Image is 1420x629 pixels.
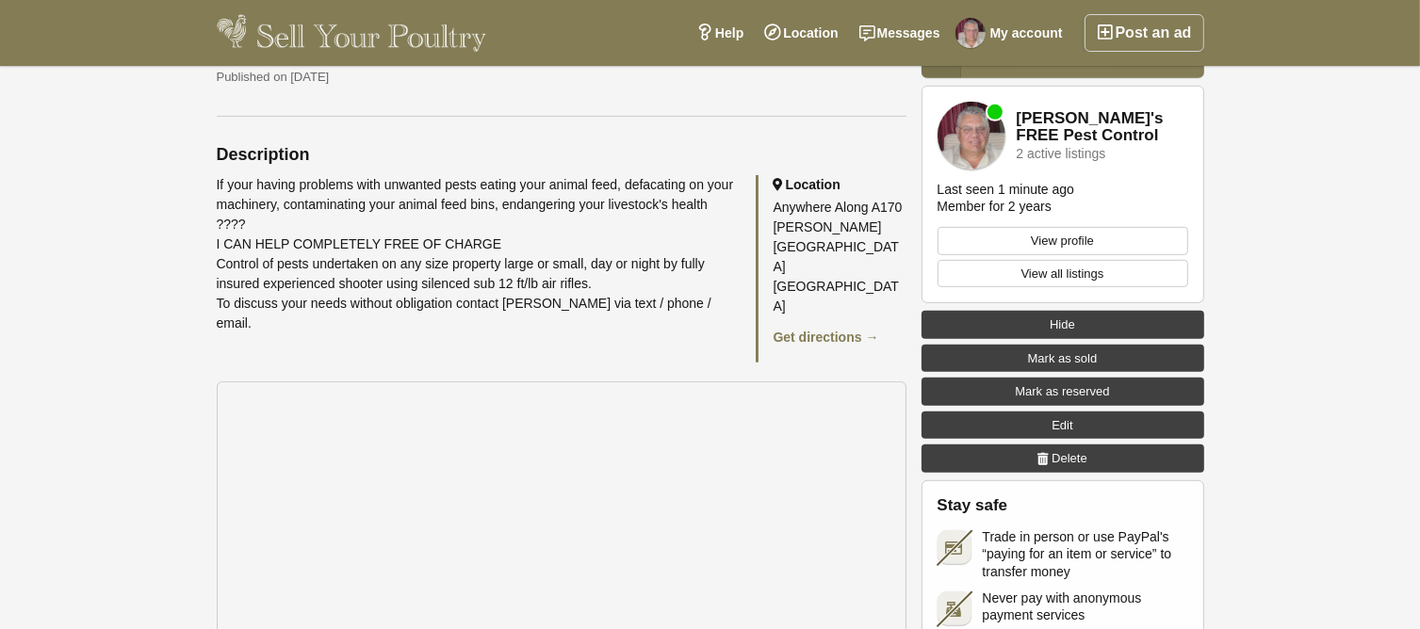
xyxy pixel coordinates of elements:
[938,228,1188,256] a: View profile
[922,379,1204,407] a: Mark as reserved
[922,312,1204,340] a: Hide
[1052,416,1072,435] span: Edit
[1017,110,1188,145] a: [PERSON_NAME]'s FREE Pest Control
[217,145,906,164] h2: Description
[754,14,848,52] a: Location
[774,330,879,345] a: Get directions →
[951,14,1073,52] a: My account
[938,496,1188,515] h2: Stay safe
[1017,147,1106,161] div: 2 active listings
[922,445,1204,474] a: Delete
[987,105,1003,120] div: Member is online
[938,260,1188,288] a: View all listings
[774,198,906,316] div: Anywhere Along A170 [PERSON_NAME] [GEOGRAPHIC_DATA] [GEOGRAPHIC_DATA]
[217,14,487,52] img: Sell Your Poultry
[774,175,906,194] h2: Location
[938,102,1005,169] img: Alan's FREE Pest Control
[922,345,1204,373] a: Mark as sold
[1052,450,1087,469] span: Delete
[217,68,906,87] p: Published on [DATE]
[983,589,1188,623] span: Never pay with anonymous payment services
[686,14,754,52] a: Help
[1085,14,1204,52] a: Post an ad
[922,411,1204,440] a: Edit
[217,175,737,333] div: If your having problems with unwanted pests eating your animal feed, defacating on your machinery...
[983,529,1188,581] span: Trade in person or use PayPal's “paying for an item or service” to transfer money
[955,18,986,48] img: Alan's FREE Pest Control
[849,14,951,52] a: Messages
[938,198,1052,215] div: Member for 2 years
[938,181,1075,198] div: Last seen 1 minute ago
